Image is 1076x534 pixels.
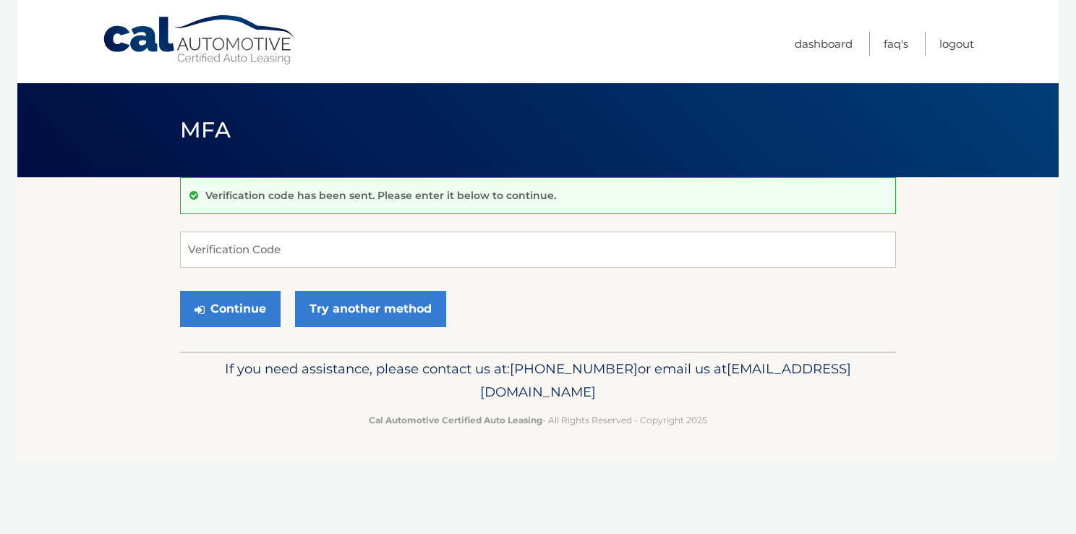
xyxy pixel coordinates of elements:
[189,412,887,428] p: - All Rights Reserved - Copyright 2025
[189,357,887,404] p: If you need assistance, please contact us at: or email us at
[102,14,297,66] a: Cal Automotive
[205,189,556,202] p: Verification code has been sent. Please enter it below to continue.
[884,32,908,56] a: FAQ's
[180,232,896,268] input: Verification Code
[295,291,446,327] a: Try another method
[480,360,851,400] span: [EMAIL_ADDRESS][DOMAIN_NAME]
[180,116,231,143] span: MFA
[795,32,853,56] a: Dashboard
[369,415,542,425] strong: Cal Automotive Certified Auto Leasing
[180,291,281,327] button: Continue
[510,360,638,377] span: [PHONE_NUMBER]
[939,32,974,56] a: Logout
